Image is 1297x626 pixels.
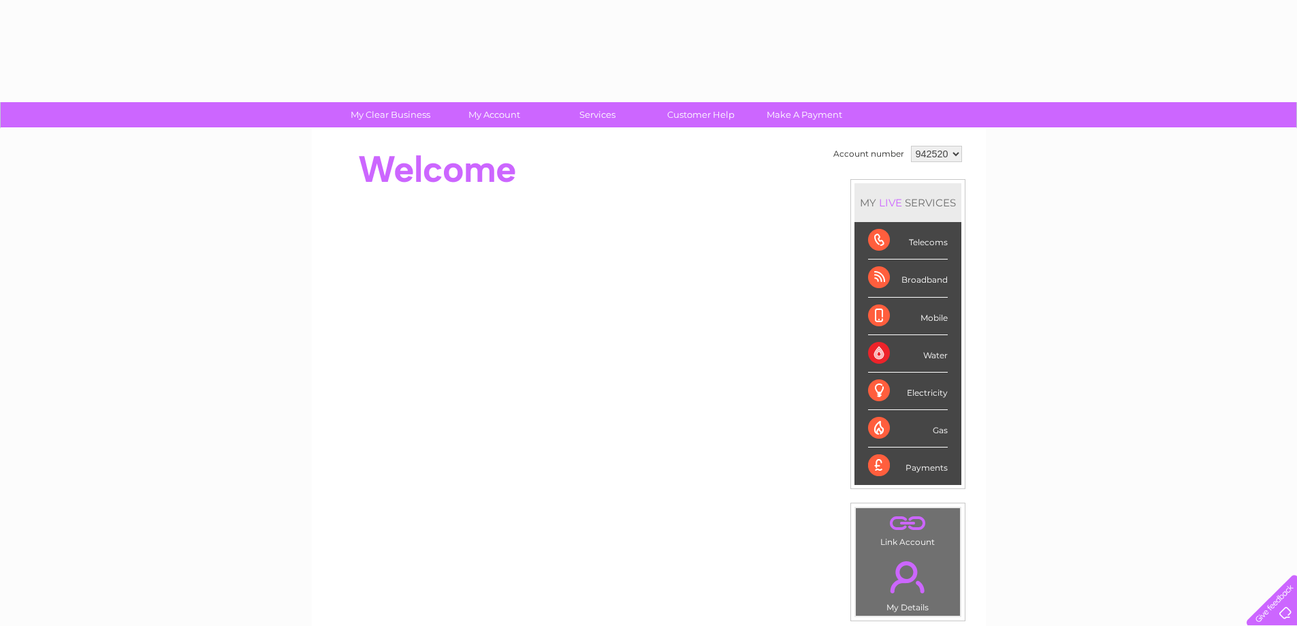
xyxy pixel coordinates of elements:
[541,102,654,127] a: Services
[876,196,905,209] div: LIVE
[830,142,908,166] td: Account number
[868,335,948,373] div: Water
[334,102,447,127] a: My Clear Business
[868,373,948,410] div: Electricity
[854,183,961,222] div: MY SERVICES
[868,448,948,484] div: Payments
[868,260,948,297] div: Broadband
[855,550,961,616] td: My Details
[868,222,948,260] div: Telecoms
[859,512,957,535] a: .
[438,102,550,127] a: My Account
[868,410,948,448] div: Gas
[868,298,948,335] div: Mobile
[859,553,957,601] a: .
[748,102,861,127] a: Make A Payment
[855,507,961,550] td: Link Account
[645,102,757,127] a: Customer Help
